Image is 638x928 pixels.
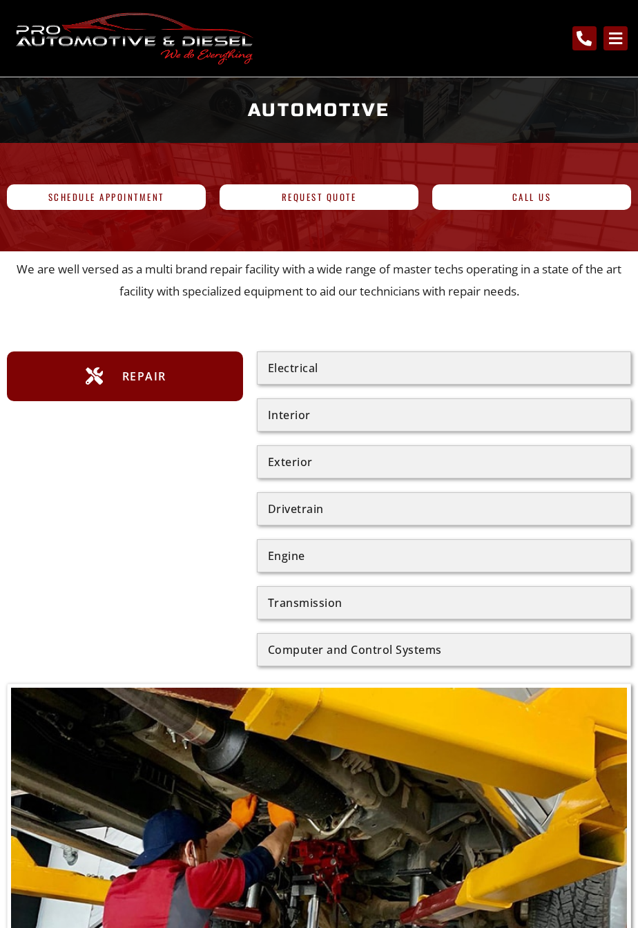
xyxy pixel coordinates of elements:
[282,193,357,202] span: Request Quote
[268,362,620,374] div: Electrical
[220,184,418,210] a: Request Quote
[268,409,620,420] div: Interior
[268,550,620,561] div: Engine
[7,258,631,303] p: We are well versed as a multi brand repair facility with a wide range of master techs operating i...
[10,10,258,66] a: pro automotive and diesel home page
[268,644,620,655] div: Computer and Control Systems
[7,184,206,210] a: Schedule Appointment
[432,184,631,210] a: Call Us
[119,365,166,387] span: Repair
[10,10,258,66] img: Logo for "Pro Automotive & Diesel" with a red outline of a car above the text and the slogan "We ...
[268,503,620,514] div: Drivetrain
[572,26,597,50] a: call the shop
[603,26,628,50] a: main navigation menu
[48,193,164,202] span: Schedule Appointment
[268,456,620,467] div: Exterior
[512,193,552,202] span: Call Us
[7,88,631,133] h1: Automotive
[268,597,620,608] div: Transmission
